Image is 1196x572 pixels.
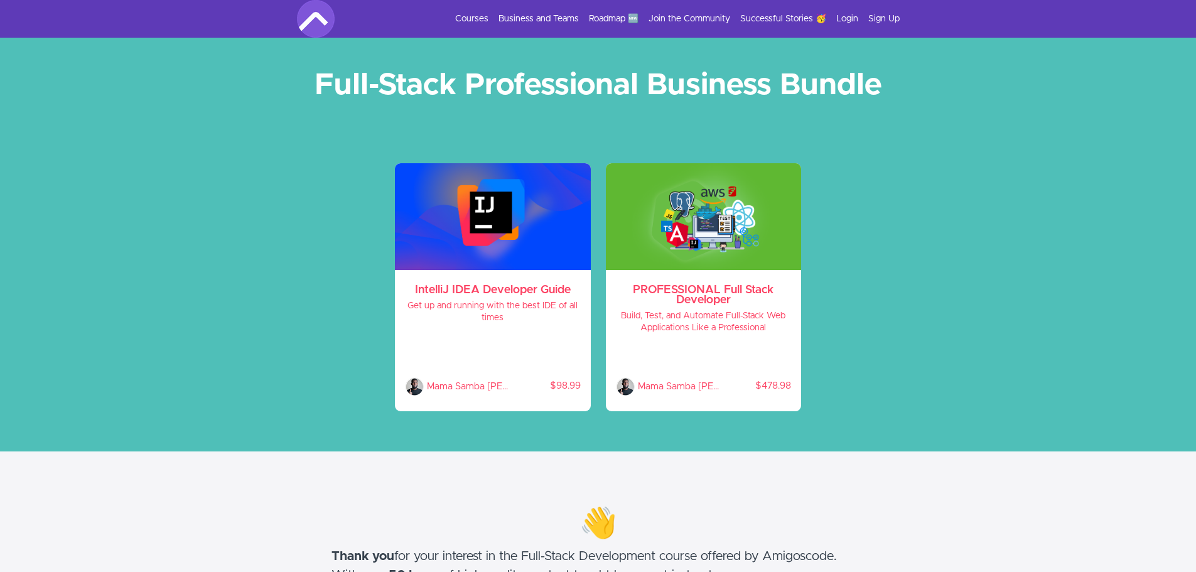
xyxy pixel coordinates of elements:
h4: Build, Test, and Automate Full-Stack Web Applications Like a Professional [616,310,792,334]
a: Login [836,13,858,25]
p: Mama Samba Braima Nelson [638,377,721,396]
img: Mama Samba Braima Nelson [405,377,424,396]
p: $98.99 [510,380,581,392]
a: IntelliJ IDEA Developer Guide Get up and running with the best IDE of all times Mama Samba Braima... [395,163,591,411]
h3: IntelliJ IDEA Developer Guide [405,285,581,295]
h3: PROFESSIONAL Full Stack Developer [616,285,792,305]
p: $478.98 [721,380,792,392]
img: WPzdydpSLWzi0DE2vtpQ_full-stack-professional.png [606,163,802,270]
span: 👋 [579,509,617,539]
strong: Thank you [331,550,394,563]
img: Mama Samba Braima Nelson [616,377,635,396]
img: feaUWTbQhKblocKl2ZaW_Screenshot+2024-06-17+at+17.32.02.png [395,163,591,270]
strong: Full-Stack Professional Business Bundle [315,70,882,100]
p: Mama Samba Braima Nelson [427,377,510,396]
a: Sign Up [868,13,900,25]
a: Business and Teams [498,13,579,25]
a: Successful Stories 🥳 [740,13,826,25]
a: PROFESSIONAL Full Stack Developer Build, Test, and Automate Full-Stack Web Applications Like a Pr... [606,163,802,411]
a: Roadmap 🆕 [589,13,638,25]
a: Courses [455,13,488,25]
h4: Get up and running with the best IDE of all times [405,300,581,324]
a: Join the Community [649,13,730,25]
